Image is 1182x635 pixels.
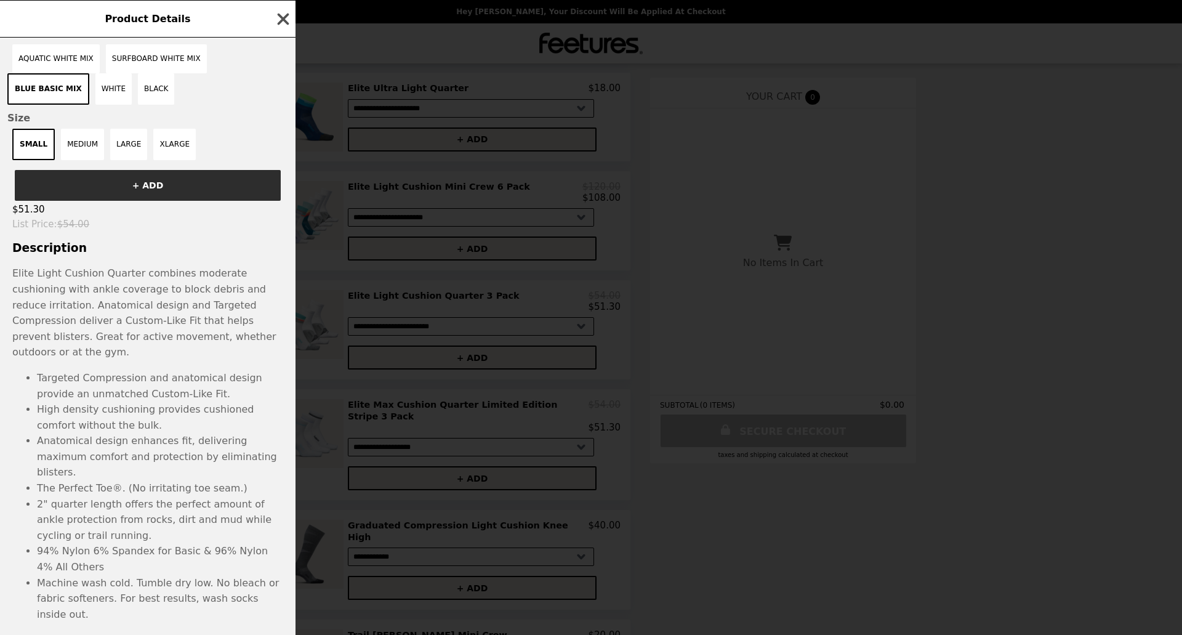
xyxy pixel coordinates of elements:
[37,496,283,544] li: 2" quarter length offers the perfect amount of ankle protection from rocks, dirt and mud while cy...
[15,170,281,201] button: + ADD
[37,402,283,433] li: High density cushioning provides cushioned comfort without the bulk.
[95,73,132,105] button: White
[110,129,147,160] button: LARGE
[57,219,90,230] span: $54.00
[7,73,89,105] button: Blue Basic Mix
[7,112,288,124] span: Size
[12,129,55,160] button: SMALL
[138,73,174,105] button: Black
[37,480,283,496] li: The Perfect Toe®. (No irritating toe seam.)
[37,433,283,480] li: Anatomical design enhances fit, delivering maximum comfort and protection by eliminating blisters.
[37,575,283,623] li: Machine wash cold. Tumble dry low. No bleach or fabric softeners. For best results, wash socks in...
[61,129,104,160] button: MEDIUM
[106,44,207,73] button: Surfboard White Mix
[12,267,276,358] span: Elite Light Cushion Quarter combines moderate cushioning with ankle coverage to block debris and ...
[153,129,196,160] button: XLARGE
[37,543,283,575] li: 94% Nylon 6% Spandex for Basic & 96% Nylon 4% All Others
[105,13,190,25] span: Product Details
[12,44,100,73] button: Aquatic White Mix
[37,370,283,402] li: Targeted Compression and anatomical design provide an unmatched Custom-Like Fit.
